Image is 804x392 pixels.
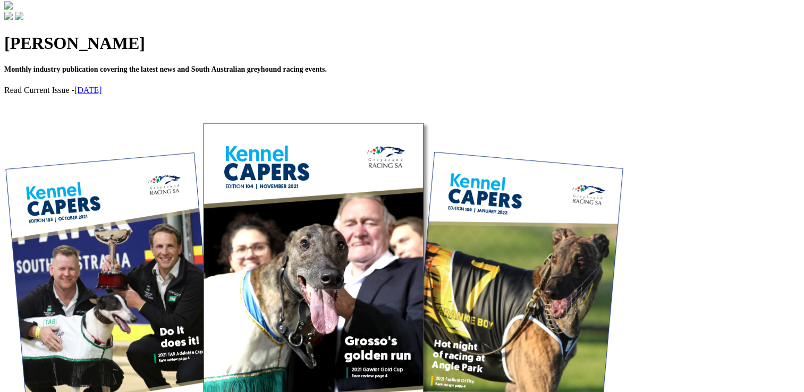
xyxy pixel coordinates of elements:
[4,12,13,20] img: facebook.svg
[74,86,102,95] a: [DATE]
[15,12,23,20] img: twitter.svg
[4,33,800,53] h1: [PERSON_NAME]
[4,1,13,10] img: logo-grsa-white.png
[4,86,800,95] p: Read Current Issue -
[4,65,327,73] span: Monthly industry publication covering the latest news and South Australian greyhound racing events.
